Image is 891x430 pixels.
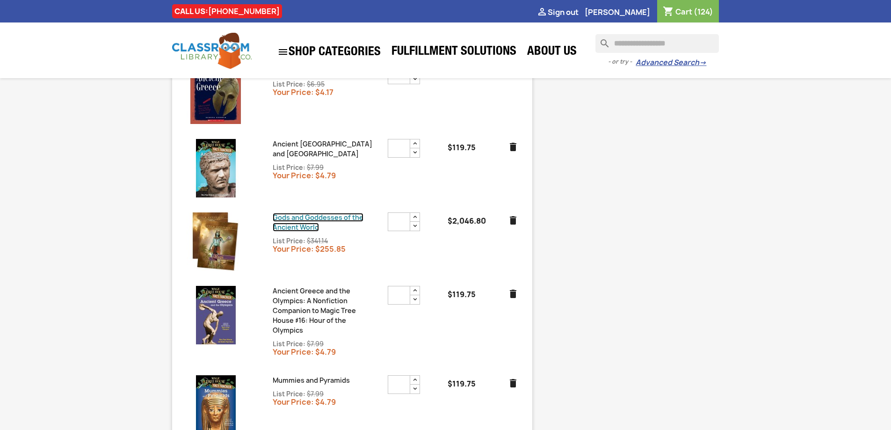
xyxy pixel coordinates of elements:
span: $4.79 [315,347,336,357]
span: $255.85 [315,244,346,254]
img: Gods and Goddesses of the Ancient World [187,212,245,271]
span: (124) [694,7,713,17]
a: Fulfillment Solutions [387,43,521,62]
a: delete [507,288,519,299]
span: - or try - [608,57,636,66]
span: Your Price: [273,347,314,357]
a: Sign out [536,7,579,17]
span: Cart [675,7,692,17]
a: delete [507,378,519,389]
span: $6.95 [307,80,325,88]
strong: $119.75 [448,289,476,299]
a: [PERSON_NAME] [585,7,650,17]
a: SHOP CATEGORIES [273,42,385,62]
input: Ancient Greece and the Olympics: A Nonfiction Companion to Magic Tree House ♯16: Hour of the Olym... [388,286,410,305]
i:  [536,7,548,18]
span: Your Price: [273,244,314,254]
img: Ancient Greece [187,66,245,124]
a: Gods and Goddesses of the Ancient World [273,213,363,232]
img: Ancient Rome and Pompeii [187,139,245,197]
span: List Price: [273,237,305,245]
input: Ancient Rome and Pompeii product quantity field [388,139,410,158]
span: $341.14 [307,237,328,245]
a: Mummies and Pyramids [273,376,350,385]
span: $4.79 [315,170,336,181]
a: Ancient [GEOGRAPHIC_DATA] and [GEOGRAPHIC_DATA] [273,139,372,158]
strong: $119.75 [448,379,476,389]
span: List Price: [273,340,305,348]
span: Your Price: [273,397,314,407]
span: $7.99 [307,163,324,172]
span: Your Price: [273,87,314,97]
span: $4.17 [315,87,333,97]
input: Search [595,34,719,53]
span: $7.99 [307,340,324,348]
div: CALL US: [172,4,282,18]
a: delete [507,141,519,153]
a: Ancient Greece and the Olympics: A Nonfiction Companion to Magic Tree House ♯16: Hour of the Olym... [273,286,356,335]
span: $4.79 [315,397,336,407]
span: $7.99 [307,390,324,398]
span: List Price: [273,80,305,88]
i:  [277,46,289,58]
i: shopping_cart [663,7,674,18]
a: delete [507,215,519,226]
strong: $2,046.80 [448,216,486,226]
span: Your Price: [273,170,314,181]
a: [PHONE_NUMBER] [208,6,280,16]
span: List Price: [273,163,305,172]
a: About Us [522,43,581,62]
input: Mummies and Pyramids product quantity field [388,375,410,394]
img: Ancient Greece and the Olympics: A Nonfiction Companion to Magic Tree House ♯16: Hour of the Olym... [187,286,245,344]
input: Gods and Goddesses of the Ancient World product quantity field [388,212,410,231]
i: search [595,34,607,45]
span: → [699,58,706,67]
a: Advanced Search→ [636,58,706,67]
span: List Price: [273,390,305,398]
a: Shopping cart link containing 124 product(s) [663,7,713,17]
strong: $119.75 [448,142,476,153]
img: Classroom Library Company [172,33,252,69]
